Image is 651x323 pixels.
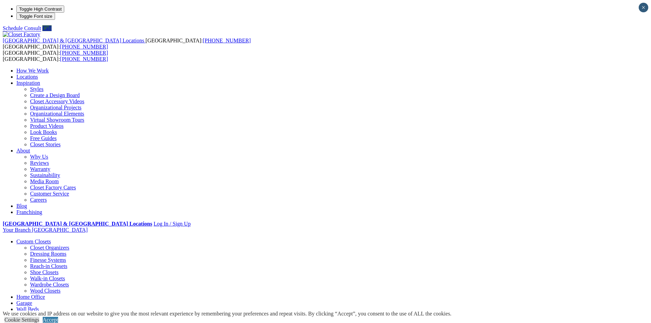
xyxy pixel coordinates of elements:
[30,172,60,178] a: Sustainability
[30,197,47,203] a: Careers
[30,111,84,117] a: Organizational Elements
[639,3,648,12] button: Close
[30,142,60,147] a: Closet Stories
[30,251,66,257] a: Dressing Rooms
[19,14,52,19] span: Toggle Font size
[3,227,30,233] span: Your Branch
[16,294,45,300] a: Home Office
[4,317,39,323] a: Cookie Settings
[30,117,84,123] a: Virtual Showroom Tours
[16,300,32,306] a: Garage
[3,38,251,50] span: [GEOGRAPHIC_DATA]: [GEOGRAPHIC_DATA]:
[30,269,58,275] a: Shoe Closets
[16,74,38,80] a: Locations
[60,50,108,56] a: [PHONE_NUMBER]
[16,239,51,244] a: Custom Closets
[30,288,60,294] a: Wood Closets
[43,317,58,323] a: Accept
[30,185,76,190] a: Closet Factory Cares
[42,25,52,31] a: Call
[3,31,40,38] img: Closet Factory
[30,282,69,287] a: Wardrobe Closets
[30,245,69,251] a: Closet Organizers
[3,25,41,31] a: Schedule Consult
[30,86,43,92] a: Styles
[30,160,49,166] a: Reviews
[16,13,55,20] button: Toggle Font size
[3,38,144,43] span: [GEOGRAPHIC_DATA] & [GEOGRAPHIC_DATA] Locations
[16,203,27,209] a: Blog
[3,221,152,227] a: [GEOGRAPHIC_DATA] & [GEOGRAPHIC_DATA] Locations
[19,6,62,12] span: Toggle High Contrast
[60,44,108,50] a: [PHONE_NUMBER]
[16,148,30,153] a: About
[3,38,146,43] a: [GEOGRAPHIC_DATA] & [GEOGRAPHIC_DATA] Locations
[60,56,108,62] a: [PHONE_NUMBER]
[30,129,57,135] a: Look Books
[30,154,48,160] a: Why Us
[30,257,66,263] a: Finesse Systems
[16,68,49,73] a: How We Work
[16,306,39,312] a: Wall Beds
[203,38,250,43] a: [PHONE_NUMBER]
[32,227,87,233] span: [GEOGRAPHIC_DATA]
[30,191,69,197] a: Customer Service
[30,92,80,98] a: Create a Design Board
[30,105,81,110] a: Organizational Projects
[30,178,59,184] a: Media Room
[30,263,67,269] a: Reach-in Closets
[3,50,108,62] span: [GEOGRAPHIC_DATA]: [GEOGRAPHIC_DATA]:
[30,166,50,172] a: Warranty
[16,209,42,215] a: Franchising
[30,123,64,129] a: Product Videos
[30,98,84,104] a: Closet Accessory Videos
[30,275,65,281] a: Walk-in Closets
[30,135,57,141] a: Free Guides
[16,80,40,86] a: Inspiration
[3,227,88,233] a: Your Branch [GEOGRAPHIC_DATA]
[3,311,451,317] div: We use cookies and IP address on our website to give you the most relevant experience by remember...
[153,221,190,227] a: Log In / Sign Up
[16,5,64,13] button: Toggle High Contrast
